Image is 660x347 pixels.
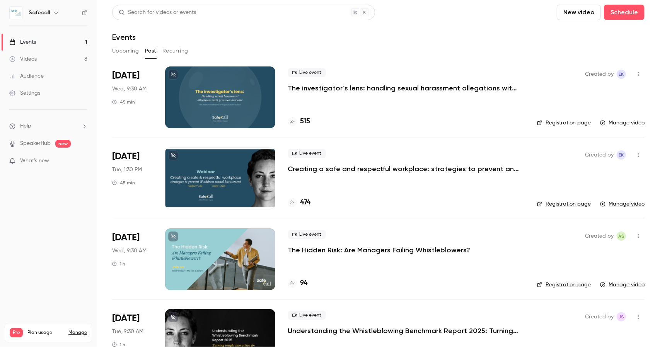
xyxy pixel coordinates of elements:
[9,72,44,80] div: Audience
[112,150,140,163] span: [DATE]
[119,9,196,17] div: Search for videos or events
[288,116,310,127] a: 515
[619,312,624,321] span: JS
[112,247,147,255] span: Wed, 9:30 AM
[300,116,310,127] h4: 515
[68,330,87,336] a: Manage
[600,281,645,289] a: Manage video
[585,70,614,79] span: Created by
[162,45,188,57] button: Recurring
[619,150,624,160] span: EK
[20,139,51,148] a: SpeakerHub
[20,157,49,165] span: What's new
[55,140,71,148] span: new
[300,278,307,289] h4: 94
[112,85,147,93] span: Wed, 9:30 AM
[112,328,143,335] span: Tue, 9:30 AM
[288,311,326,320] span: Live event
[9,122,87,130] li: help-dropdown-opener
[112,99,135,105] div: 45 min
[288,149,326,158] span: Live event
[112,180,135,186] div: 45 min
[20,122,31,130] span: Help
[112,66,153,128] div: Aug 6 Wed, 9:30 AM (Europe/London)
[9,55,37,63] div: Videos
[288,83,520,93] a: The investigator’s lens: handling sexual harassment allegations with precision and care
[112,32,136,42] h1: Events
[617,70,626,79] span: Emma` Koster
[600,200,645,208] a: Manage video
[112,70,140,82] span: [DATE]
[78,158,87,165] iframe: Noticeable Trigger
[112,261,125,267] div: 1 h
[288,164,520,173] a: Creating a safe and respectful workplace: strategies to prevent and address sexual harassment
[27,330,64,336] span: Plan usage
[112,166,142,173] span: Tue, 1:30 PM
[537,200,591,208] a: Registration page
[557,5,601,20] button: New video
[9,38,36,46] div: Events
[9,89,40,97] div: Settings
[617,150,626,160] span: Emma` Koster
[288,197,310,208] a: 474
[112,228,153,290] div: May 7 Wed, 9:30 AM (Europe/London)
[112,312,140,325] span: [DATE]
[537,119,591,127] a: Registration page
[112,147,153,209] div: Jun 17 Tue, 1:30 PM (Europe/London)
[600,119,645,127] a: Manage video
[537,281,591,289] a: Registration page
[618,231,624,241] span: AS
[585,231,614,241] span: Created by
[585,150,614,160] span: Created by
[617,312,626,321] span: Jason Sullock
[288,245,470,255] a: The Hidden Risk: Are Managers Failing Whistleblowers?
[288,326,520,335] a: Understanding the Whistleblowing Benchmark Report 2025: Turning insight into action for your peop...
[288,278,307,289] a: 94
[604,5,645,20] button: Schedule
[300,197,310,208] h4: 474
[29,9,50,17] h6: Safecall
[112,231,140,244] span: [DATE]
[112,45,139,57] button: Upcoming
[288,230,326,239] span: Live event
[145,45,156,57] button: Past
[10,7,22,19] img: Safecall
[10,328,23,337] span: Pro
[288,68,326,77] span: Live event
[585,312,614,321] span: Created by
[619,70,624,79] span: EK
[617,231,626,241] span: Anna Shepherd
